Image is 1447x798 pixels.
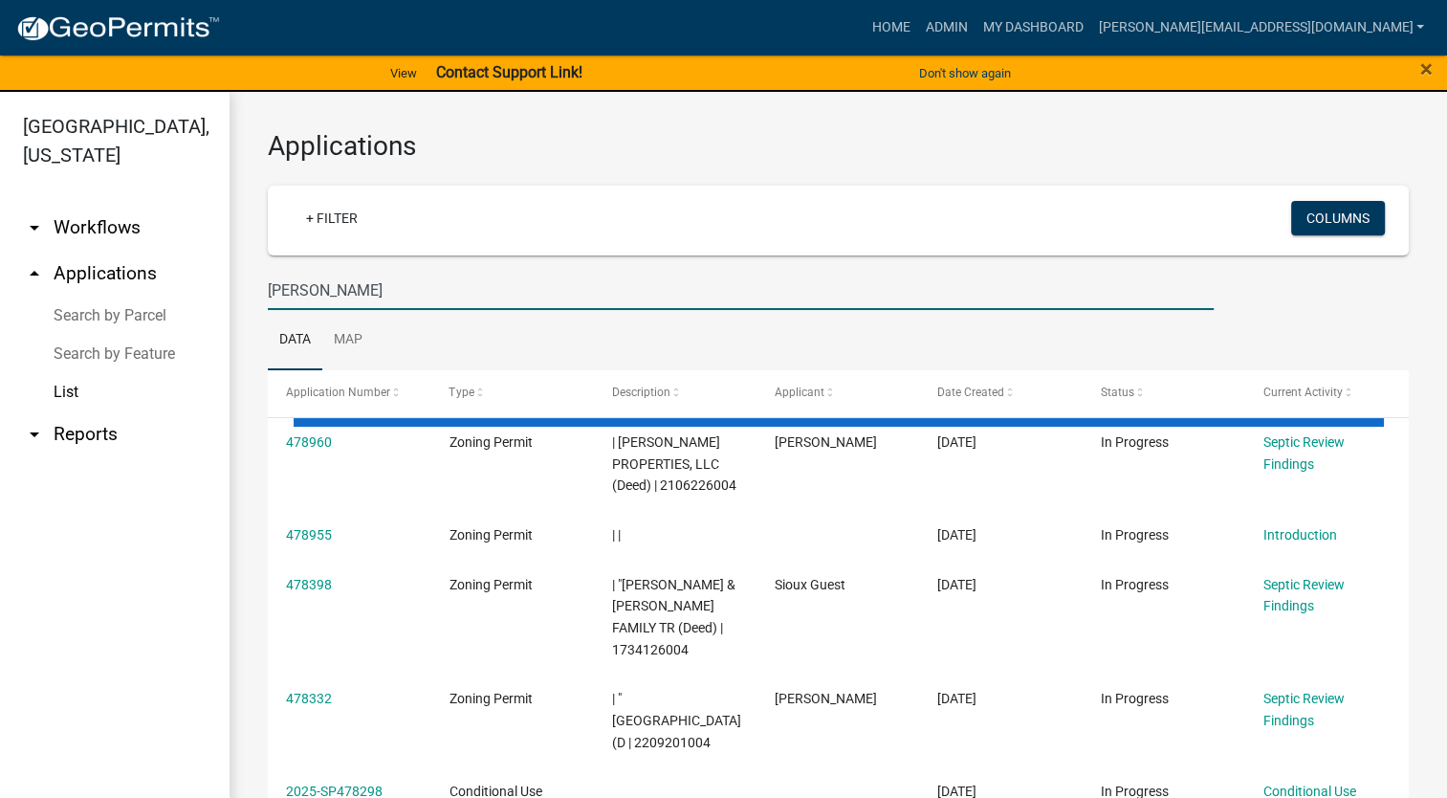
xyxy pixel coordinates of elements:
a: Septic Review Findings [1263,691,1345,728]
span: 09/15/2025 [937,577,976,592]
span: Current Activity [1263,386,1343,399]
datatable-header-cell: Date Created [919,370,1082,416]
a: + Filter [291,201,373,235]
datatable-header-cell: Application Number [268,370,430,416]
span: 09/15/2025 [937,527,976,543]
span: In Progress [1101,434,1169,450]
span: | "SIOUX COUNTY REGIONAL AIRPORT AGENCY (D | 2209201004 [612,691,741,750]
span: In Progress [1101,527,1169,543]
a: 478960 [286,434,332,450]
datatable-header-cell: Description [594,370,756,416]
button: Don't show again [911,57,1019,89]
strong: Contact Support Link! [436,63,582,81]
span: Description [612,386,670,399]
span: | LEUSINK PROPERTIES, LLC (Deed) | 2106226004 [612,434,736,494]
span: Zoning Permit [449,691,532,706]
span: Zoning Permit [449,527,532,543]
datatable-header-cell: Current Activity [1245,370,1408,416]
button: Columns [1291,201,1385,235]
span: | | [612,527,621,543]
a: 478955 [286,527,332,543]
a: Septic Review Findings [1263,434,1345,472]
datatable-header-cell: Applicant [756,370,919,416]
span: Brad Wiersma [775,691,877,706]
span: In Progress [1101,577,1169,592]
a: View [383,57,425,89]
button: Close [1420,57,1433,80]
a: My Dashboard [975,10,1090,46]
span: In Progress [1101,691,1169,706]
a: Map [322,310,374,371]
input: Search for applications [268,271,1214,310]
a: Septic Review Findings [1263,577,1345,614]
a: 478332 [286,691,332,706]
span: Sioux Guest [775,577,845,592]
span: 09/15/2025 [937,691,976,706]
a: Admin [917,10,975,46]
span: Applicant [775,386,824,399]
span: Type [449,386,473,399]
i: arrow_drop_down [23,423,46,446]
span: Zoning Permit [449,434,532,450]
span: Zoning Permit [449,577,532,592]
span: 09/15/2025 [937,434,976,450]
i: arrow_drop_up [23,262,46,285]
span: Zachery dean Oolman [775,434,877,450]
a: 478398 [286,577,332,592]
span: Application Number [286,386,390,399]
datatable-header-cell: Type [430,370,593,416]
a: Home [864,10,917,46]
a: Introduction [1263,527,1337,543]
span: Date Created [937,386,1004,399]
datatable-header-cell: Status [1082,370,1244,416]
span: | "NETTEN, VERLYN & CARLA FAMILY TR (Deed) | 1734126004 [612,577,735,657]
h3: Applications [268,130,1409,163]
a: Data [268,310,322,371]
i: arrow_drop_down [23,216,46,239]
a: [PERSON_NAME][EMAIL_ADDRESS][DOMAIN_NAME] [1090,10,1432,46]
span: Status [1101,386,1134,399]
span: × [1420,55,1433,82]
